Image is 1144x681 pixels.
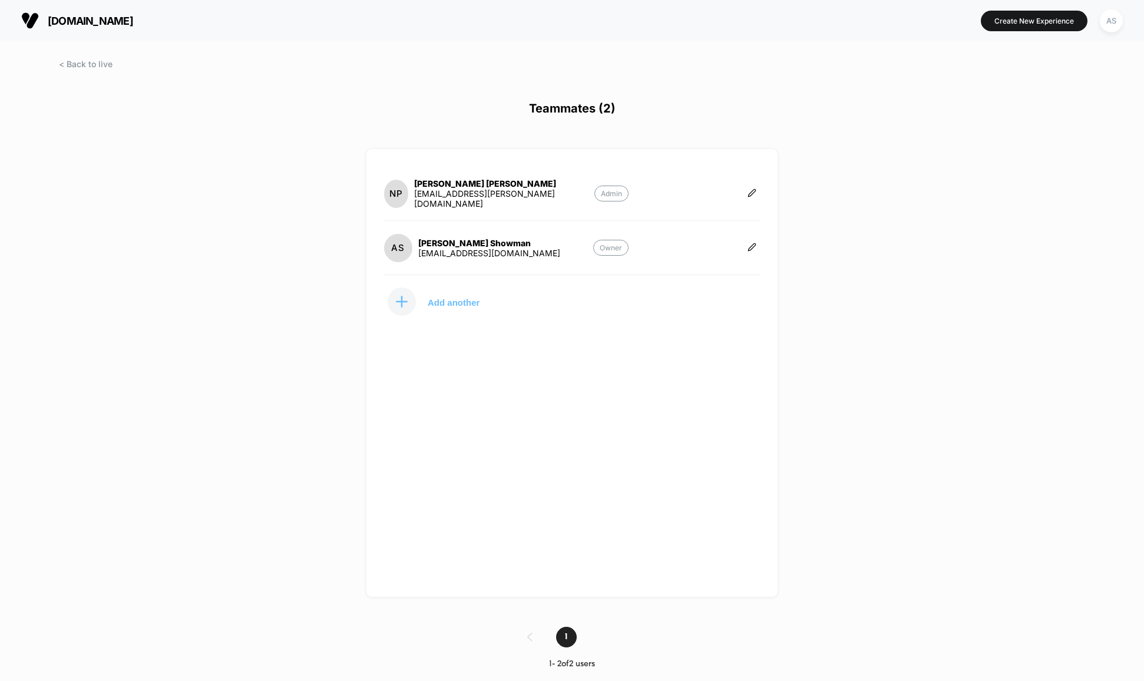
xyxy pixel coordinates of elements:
p: AS [391,242,405,253]
div: [PERSON_NAME] Showman [418,238,560,248]
div: [EMAIL_ADDRESS][PERSON_NAME][DOMAIN_NAME] [414,189,594,209]
p: Add another [428,299,480,305]
div: [PERSON_NAME] [PERSON_NAME] [414,178,594,189]
button: AS [1096,9,1126,33]
span: [DOMAIN_NAME] [48,15,133,27]
button: Add another [384,287,502,316]
button: [DOMAIN_NAME] [18,11,137,30]
p: Admin [594,186,629,201]
img: Visually logo [21,12,39,29]
p: NP [389,188,403,199]
span: 1 [556,627,577,647]
div: AS [1100,9,1123,32]
p: Owner [593,240,629,256]
div: [EMAIL_ADDRESS][DOMAIN_NAME] [418,248,560,258]
button: Create New Experience [981,11,1087,31]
